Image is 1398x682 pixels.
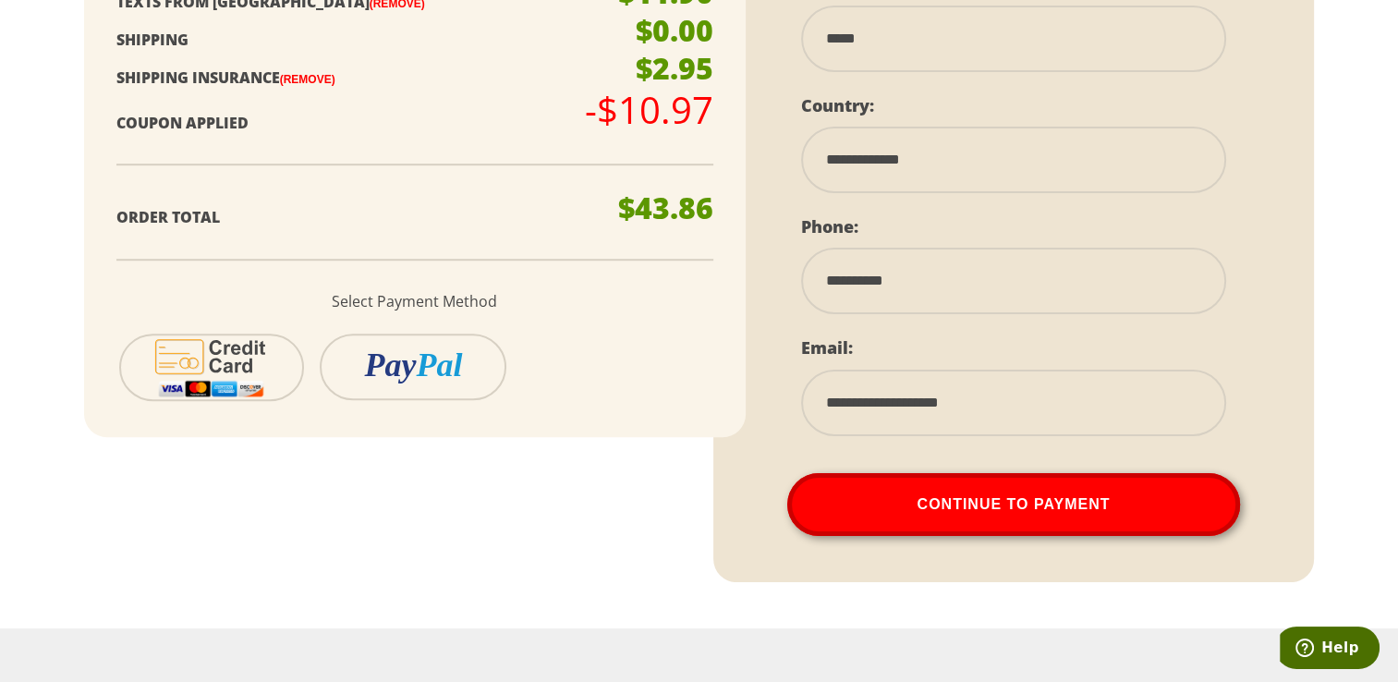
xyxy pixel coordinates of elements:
[801,94,874,116] label: Country:
[116,110,609,137] p: Coupon Applied
[116,204,609,231] p: Order Total
[280,73,335,86] a: (Remove)
[116,27,609,54] p: Shipping
[320,334,506,400] button: PayPal
[801,336,853,359] label: Email:
[116,288,713,315] p: Select Payment Method
[416,347,462,384] i: Pal
[636,54,713,83] p: $2.95
[585,91,713,128] p: -$10.97
[143,335,279,399] img: cc-icon-2.svg
[1280,627,1380,673] iframe: Opens a widget where you can find more information
[801,215,858,237] label: Phone:
[116,65,609,91] p: Shipping Insurance
[618,193,713,223] p: $43.86
[787,473,1241,536] button: Continue To Payment
[364,347,416,384] i: Pay
[636,16,713,45] p: $0.00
